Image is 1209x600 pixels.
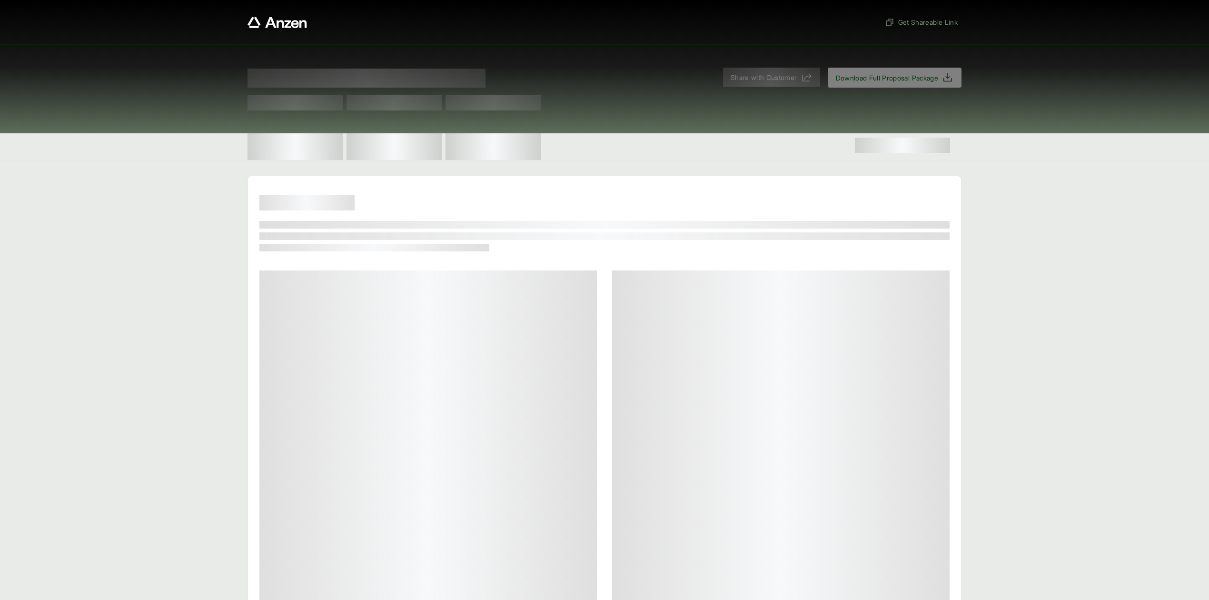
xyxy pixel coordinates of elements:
[248,17,307,28] a: Anzen website
[885,17,958,27] span: Get Shareable Link
[446,95,541,110] span: Test
[248,69,486,88] span: Proposal for
[248,95,343,110] span: Test
[731,72,797,82] span: Share with Customer
[347,95,442,110] span: Test
[881,13,961,31] button: Get Shareable Link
